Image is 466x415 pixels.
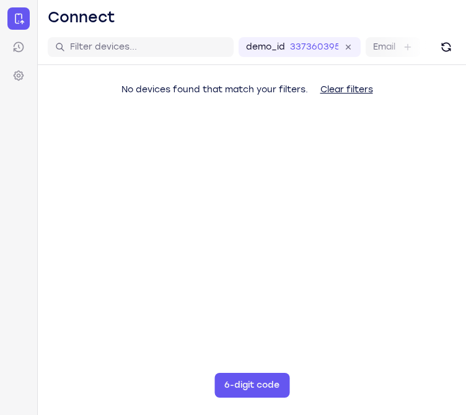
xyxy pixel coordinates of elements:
[310,77,383,102] button: Clear filters
[48,7,115,27] h1: Connect
[7,36,30,58] a: Sessions
[7,64,30,87] a: Settings
[373,41,395,53] label: Email
[70,41,226,53] input: Filter devices...
[246,41,285,53] label: demo_id
[436,37,456,57] button: Refresh
[121,84,308,95] span: No devices found that match your filters.
[214,373,289,398] button: 6-digit code
[7,7,30,30] a: Connect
